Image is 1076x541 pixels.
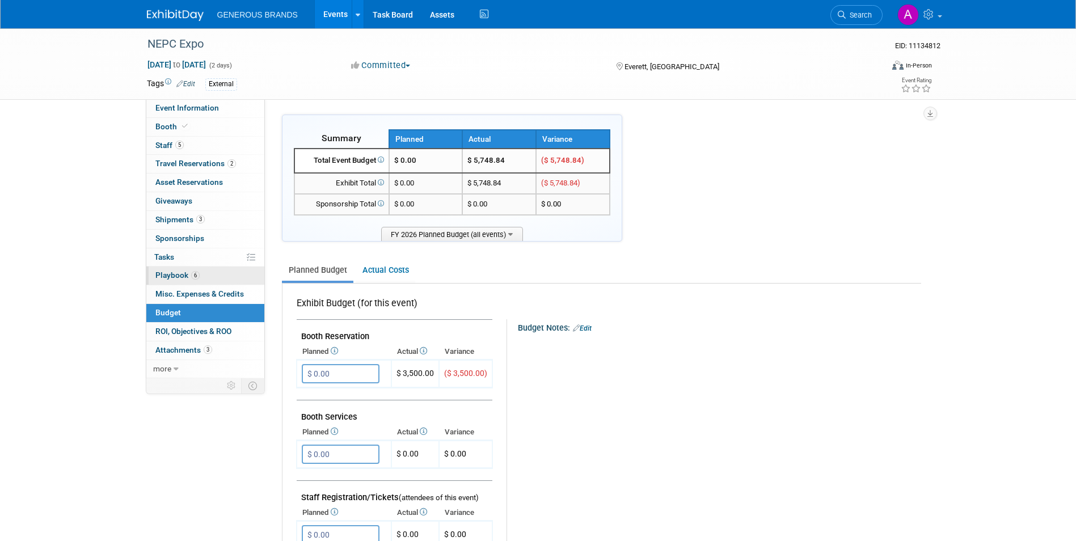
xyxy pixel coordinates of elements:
[624,62,719,71] span: Everett, [GEOGRAPHIC_DATA]
[282,260,353,281] a: Planned Budget
[462,149,536,173] td: $ 5,748.84
[573,324,592,332] a: Edit
[241,378,264,393] td: Toggle Event Tabs
[391,441,439,468] td: $ 0.00
[444,449,466,458] span: $ 0.00
[518,319,920,334] div: Budget Notes:
[171,60,182,69] span: to
[462,130,536,149] th: Actual
[439,424,492,440] th: Variance
[901,78,931,83] div: Event Rating
[146,99,264,117] a: Event Information
[191,271,200,280] span: 6
[322,133,361,143] span: Summary
[356,260,415,281] a: Actual Costs
[816,59,932,76] div: Event Format
[146,118,264,136] a: Booth
[155,159,236,168] span: Travel Reservations
[146,304,264,322] a: Budget
[895,41,940,50] span: Event ID: 11134812
[297,481,492,505] td: Staff Registration/Tickets
[155,215,205,224] span: Shipments
[541,200,561,208] span: $ 0.00
[155,327,231,336] span: ROI, Objectives & ROO
[444,530,466,539] span: $ 0.00
[297,320,492,344] td: Booth Reservation
[155,270,200,280] span: Playbook
[155,122,190,131] span: Booth
[391,424,439,440] th: Actual
[208,62,232,69] span: (2 days)
[439,344,492,360] th: Variance
[146,248,264,267] a: Tasks
[146,267,264,285] a: Playbook6
[381,227,523,241] span: FY 2026 Planned Budget (all events)
[222,378,242,393] td: Personalize Event Tab Strip
[297,297,488,316] div: Exhibit Budget (for this event)
[146,285,264,303] a: Misc. Expenses & Credits
[299,199,384,210] div: Sponsorship Total
[389,130,463,149] th: Planned
[155,177,223,187] span: Asset Reservations
[396,369,434,378] span: $ 3,500.00
[462,194,536,215] td: $ 0.00
[897,4,919,26] img: Astrid Aguayo
[147,60,206,70] span: [DATE] [DATE]
[175,141,184,149] span: 5
[297,400,492,425] td: Booth Services
[846,11,872,19] span: Search
[146,230,264,248] a: Sponsorships
[144,34,866,54] div: NEPC Expo
[297,505,391,521] th: Planned
[147,78,195,91] td: Tags
[182,123,188,129] i: Booth reservation complete
[541,156,584,164] span: ($ 5,748.84)
[155,345,212,354] span: Attachments
[892,61,904,70] img: Format-Inperson.png
[347,60,415,71] button: Committed
[146,360,264,378] a: more
[297,424,391,440] th: Planned
[394,179,414,187] span: $ 0.00
[147,10,204,21] img: ExhibitDay
[444,369,487,378] span: ($ 3,500.00)
[399,493,479,502] span: (attendees of this event)
[155,103,219,112] span: Event Information
[227,159,236,168] span: 2
[299,178,384,189] div: Exhibit Total
[153,364,171,373] span: more
[155,141,184,150] span: Staff
[394,200,414,208] span: $ 0.00
[536,130,610,149] th: Variance
[462,173,536,194] td: $ 5,748.84
[217,10,298,19] span: GENEROUS BRANDS
[439,505,492,521] th: Variance
[830,5,883,25] a: Search
[176,80,195,88] a: Edit
[155,196,192,205] span: Giveaways
[196,215,205,223] span: 3
[146,155,264,173] a: Travel Reservations2
[154,252,174,261] span: Tasks
[905,61,932,70] div: In-Person
[146,341,264,360] a: Attachments3
[541,179,580,187] span: ($ 5,748.84)
[297,344,391,360] th: Planned
[204,345,212,354] span: 3
[155,289,244,298] span: Misc. Expenses & Credits
[394,156,416,164] span: $ 0.00
[146,323,264,341] a: ROI, Objectives & ROO
[391,344,439,360] th: Actual
[155,234,204,243] span: Sponsorships
[146,174,264,192] a: Asset Reservations
[155,308,181,317] span: Budget
[299,155,384,166] div: Total Event Budget
[146,137,264,155] a: Staff5
[205,78,237,90] div: External
[391,505,439,521] th: Actual
[146,192,264,210] a: Giveaways
[146,211,264,229] a: Shipments3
